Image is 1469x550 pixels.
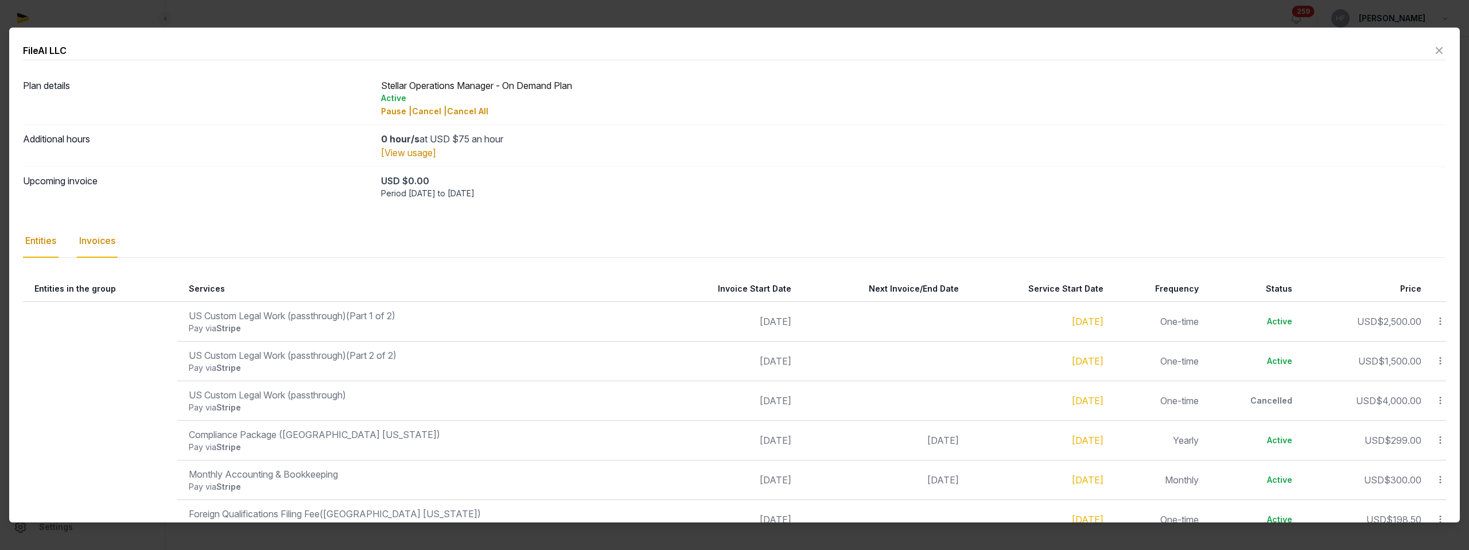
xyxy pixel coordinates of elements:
[656,499,798,539] td: [DATE]
[189,507,650,521] div: Foreign Qualifications Filing Fee
[1217,435,1292,446] div: Active
[23,276,177,302] th: Entities in the group
[216,442,241,452] span: Stripe
[189,388,650,402] div: US Custom Legal Work (passthrough)
[381,188,1446,199] div: Period [DATE] to [DATE]
[1385,435,1421,446] span: $299.00
[1072,316,1103,327] a: [DATE]
[189,481,650,493] div: Pay via
[656,276,798,302] th: Invoice Start Date
[346,350,397,361] span: (Part 2 of 2)
[1072,514,1103,525] a: [DATE]
[216,482,241,491] span: Stripe
[1386,514,1421,525] span: $198.50
[23,79,372,118] dt: Plan details
[216,363,241,373] span: Stripe
[1110,276,1206,302] th: Frequency
[320,508,481,520] span: ([GEOGRAPHIC_DATA] [US_STATE])
[381,147,436,158] a: [View usage]
[23,224,1446,258] nav: Tabs
[23,174,372,199] dt: Upcoming invoice
[927,474,959,486] span: [DATE]
[381,133,419,145] strong: 0 hour/s
[23,44,67,57] div: FileAI LLC
[177,276,656,302] th: Services
[447,106,488,116] span: Cancel All
[1384,474,1421,486] span: $300.00
[1110,381,1206,420] td: One-time
[656,341,798,381] td: [DATE]
[381,92,1446,104] div: Active
[216,323,241,333] span: Stripe
[1366,514,1386,525] span: USD
[189,362,650,374] div: Pay via
[23,132,372,160] dt: Additional hours
[189,309,650,323] div: US Custom Legal Work (passthrough)
[1217,514,1292,525] div: Active
[381,106,412,116] span: Pause |
[656,381,798,420] td: [DATE]
[216,402,241,412] span: Stripe
[189,521,650,532] div: Pay via
[216,521,241,531] span: Stripe
[381,132,1446,146] div: at USD $75 an hour
[189,428,650,441] div: Compliance Package ([GEOGRAPHIC_DATA] [US_STATE])
[1217,355,1292,367] div: Active
[34,520,75,532] a: fileAI LLC
[656,420,798,460] td: [DATE]
[381,79,1446,118] div: Stellar Operations Manager - On Demand Plan
[1110,460,1206,499] td: Monthly
[1358,355,1378,367] span: USD
[1217,316,1292,327] div: Active
[927,435,959,446] span: [DATE]
[189,323,650,334] div: Pay via
[1072,395,1103,406] a: [DATE]
[656,460,798,499] td: [DATE]
[1356,395,1376,406] span: USD
[189,402,650,413] div: Pay via
[189,467,650,481] div: Monthly Accounting & Bookkeeping
[23,224,59,258] div: Entities
[1072,355,1103,367] a: [DATE]
[966,276,1110,302] th: Service Start Date
[1206,276,1299,302] th: Status
[381,174,1446,188] div: USD $0.00
[1357,316,1377,327] span: USD
[346,310,395,322] span: (Part 1 of 2)
[1110,301,1206,341] td: One-time
[189,441,650,453] div: Pay via
[656,301,798,341] td: [DATE]
[1072,474,1103,486] a: [DATE]
[798,276,966,302] th: Next Invoice/End Date
[1377,316,1421,327] span: $2,500.00
[1376,395,1421,406] span: $4,000.00
[1217,395,1292,406] div: Cancelled
[1378,355,1421,367] span: $1,500.00
[77,224,118,258] div: Invoices
[1217,474,1292,486] div: Active
[1072,435,1103,446] a: [DATE]
[1110,499,1206,539] td: One-time
[412,106,447,116] span: Cancel |
[1299,276,1428,302] th: Price
[189,348,650,362] div: US Custom Legal Work (passthrough)
[1110,341,1206,381] td: One-time
[1365,435,1385,446] span: USD
[1364,474,1384,486] span: USD
[1110,420,1206,460] td: Yearly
